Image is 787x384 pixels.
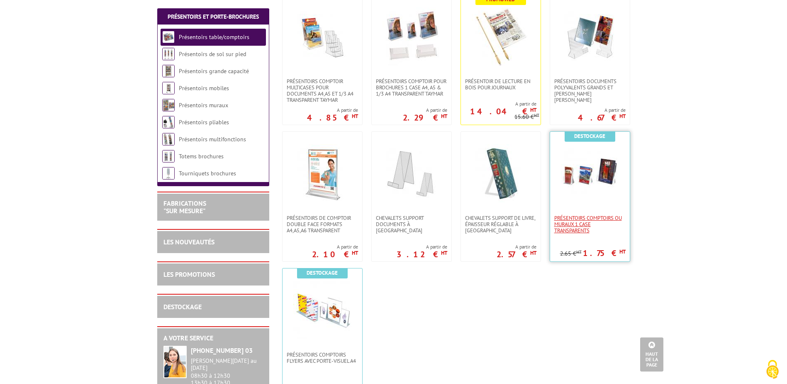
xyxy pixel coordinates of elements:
[383,7,441,66] img: PRÉSENTOIRS COMPTOIR POUR BROCHURES 1 CASE A4, A5 & 1/3 A4 TRANSPARENT taymar
[307,107,358,113] span: A partir de
[762,359,783,380] img: Cookies (fenêtre modale)
[168,13,259,20] a: Présentoirs et Porte-brochures
[465,215,536,234] span: CHEVALETS SUPPORT DE LIVRE, ÉPAISSEUR RÉGLABLE À [GEOGRAPHIC_DATA]
[179,33,249,41] a: Présentoirs table/comptoirs
[550,78,630,103] a: Présentoirs Documents Polyvalents Grands et [PERSON_NAME] [PERSON_NAME]
[352,113,358,120] sup: HT
[162,116,175,128] img: Présentoirs pliables
[162,167,175,180] img: Tourniquets brochures
[179,84,229,92] a: Présentoirs mobiles
[372,215,451,234] a: CHEVALETS SUPPORT DOCUMENTS À [GEOGRAPHIC_DATA]
[560,251,582,257] p: 2.65 €
[472,144,530,202] img: CHEVALETS SUPPORT DE LIVRE, ÉPAISSEUR RÉGLABLE À POSER
[162,31,175,43] img: Présentoirs table/comptoirs
[461,215,541,234] a: CHEVALETS SUPPORT DE LIVRE, ÉPAISSEUR RÉGLABLE À [GEOGRAPHIC_DATA]
[163,303,202,311] a: DESTOCKAGE
[403,107,447,113] span: A partir de
[293,281,351,339] img: Présentoirs comptoirs flyers avec Porte-Visuel A4
[530,249,536,256] sup: HT
[162,48,175,60] img: Présentoirs de sol sur pied
[403,115,447,120] p: 2.29 €
[554,78,626,103] span: Présentoirs Documents Polyvalents Grands et [PERSON_NAME] [PERSON_NAME]
[179,67,249,75] a: Présentoirs grande capacité
[307,115,358,120] p: 4.85 €
[287,215,358,234] span: PRÉSENTOIRS DE COMPTOIR DOUBLE FACE FORMATS A4,A5,A6 TRANSPARENT
[578,115,626,120] p: 4.67 €
[640,337,663,372] a: Haut de la page
[758,356,787,384] button: Cookies (fenêtre modale)
[179,170,236,177] a: Tourniquets brochures
[287,352,358,364] span: Présentoirs comptoirs flyers avec Porte-Visuel A4
[561,7,619,66] img: Présentoirs Documents Polyvalents Grands et Petits Modèles
[163,199,206,215] a: FABRICATIONS"Sur Mesure"
[283,352,362,364] a: Présentoirs comptoirs flyers avec Porte-Visuel A4
[179,118,229,126] a: Présentoirs pliables
[376,78,447,97] span: PRÉSENTOIRS COMPTOIR POUR BROCHURES 1 CASE A4, A5 & 1/3 A4 TRANSPARENT taymar
[497,252,536,257] p: 2.57 €
[162,82,175,94] img: Présentoirs mobiles
[372,78,451,97] a: PRÉSENTOIRS COMPTOIR POUR BROCHURES 1 CASE A4, A5 & 1/3 A4 TRANSPARENT taymar
[619,113,626,120] sup: HT
[162,65,175,77] img: Présentoirs grande capacité
[162,99,175,111] img: Présentoirs muraux
[179,50,246,58] a: Présentoirs de sol sur pied
[383,144,441,202] img: CHEVALETS SUPPORT DOCUMENTS À POSER
[376,215,447,234] span: CHEVALETS SUPPORT DOCUMENTS À [GEOGRAPHIC_DATA]
[470,109,536,114] p: 14.04 €
[583,251,626,256] p: 1.75 €
[162,133,175,145] img: Présentoirs multifonctions
[576,249,582,255] sup: HT
[312,244,358,250] span: A partir de
[465,78,536,91] span: Présentoir de lecture en bois pour journaux
[561,144,619,202] img: Présentoirs comptoirs ou muraux 1 case Transparents
[574,133,605,140] b: Destockage
[163,335,263,342] h2: A votre service
[554,215,626,234] span: Présentoirs comptoirs ou muraux 1 case Transparents
[578,107,626,113] span: A partir de
[163,238,214,246] a: LES NOUVEAUTÉS
[163,270,215,278] a: LES PROMOTIONS
[179,101,228,109] a: Présentoirs muraux
[162,150,175,162] img: Totems brochures
[619,248,626,255] sup: HT
[287,78,358,103] span: Présentoirs comptoir multicases POUR DOCUMENTS A4,A5 ET 1/3 A4 TRANSPARENT TAYMAR
[550,215,630,234] a: Présentoirs comptoirs ou muraux 1 case Transparents
[514,114,539,120] p: 15.60 €
[283,215,362,234] a: PRÉSENTOIRS DE COMPTOIR DOUBLE FACE FORMATS A4,A5,A6 TRANSPARENT
[293,7,351,66] img: Présentoirs comptoir multicases POUR DOCUMENTS A4,A5 ET 1/3 A4 TRANSPARENT TAYMAR
[472,7,530,66] img: Présentoir de lecture en bois pour journaux
[307,269,338,276] b: Destockage
[283,78,362,103] a: Présentoirs comptoir multicases POUR DOCUMENTS A4,A5 ET 1/3 A4 TRANSPARENT TAYMAR
[163,346,187,378] img: widget-service.jpg
[191,346,253,354] strong: [PHONE_NUMBER] 03
[441,113,447,120] sup: HT
[461,101,536,107] span: A partir de
[312,252,358,257] p: 2.10 €
[461,78,541,91] a: Présentoir de lecture en bois pour journaux
[397,244,447,250] span: A partir de
[179,135,246,143] a: Présentoirs multifonctions
[352,249,358,256] sup: HT
[441,249,447,256] sup: HT
[179,153,224,160] a: Totems brochures
[530,106,536,113] sup: HT
[191,357,263,372] div: [PERSON_NAME][DATE] au [DATE]
[397,252,447,257] p: 3.12 €
[534,112,539,118] sup: HT
[497,244,536,250] span: A partir de
[293,144,351,202] img: PRÉSENTOIRS DE COMPTOIR DOUBLE FACE FORMATS A4,A5,A6 TRANSPARENT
